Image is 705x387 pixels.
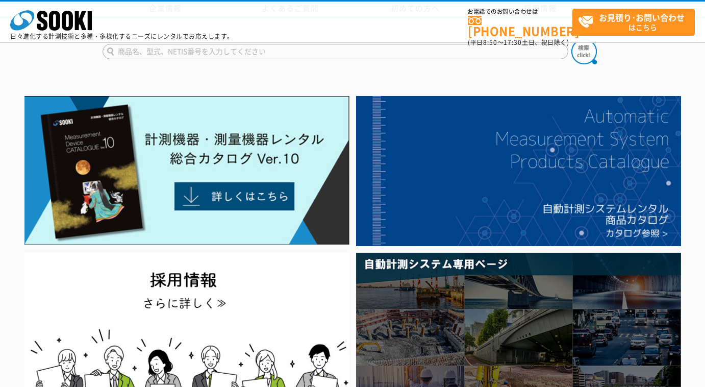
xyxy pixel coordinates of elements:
strong: お見積り･お問い合わせ [599,11,685,23]
span: お電話でのお問い合わせは [468,9,572,15]
span: 17:30 [503,38,522,47]
span: 8:50 [483,38,497,47]
input: 商品名、型式、NETIS番号を入力してください [103,44,568,59]
img: Catalog Ver10 [24,96,349,245]
a: お見積り･お問い合わせはこちら [572,9,695,36]
span: はこちら [578,9,694,35]
span: (平日 ～ 土日、祝日除く) [468,38,569,47]
img: 自動計測システムカタログ [356,96,681,246]
a: [PHONE_NUMBER] [468,16,572,37]
img: btn_search.png [571,39,597,64]
p: 日々進化する計測技術と多種・多様化するニーズにレンタルでお応えします。 [10,33,234,39]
